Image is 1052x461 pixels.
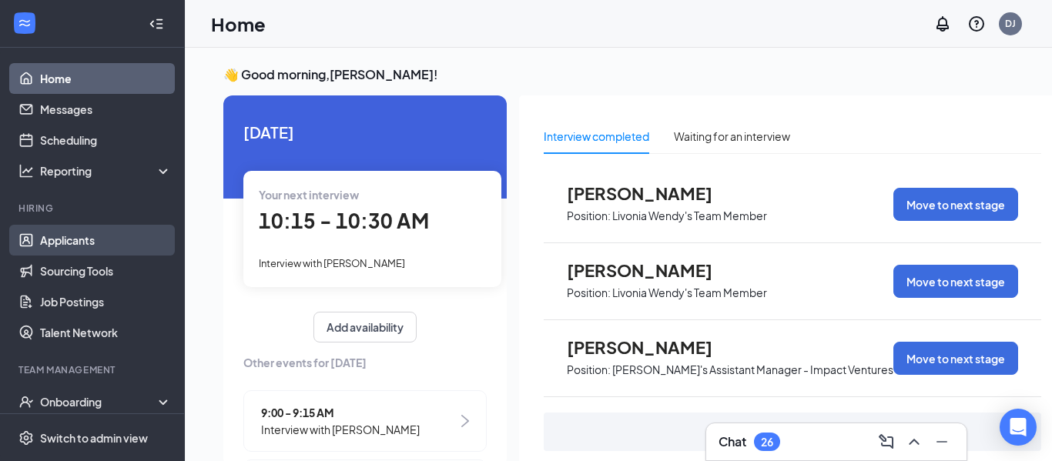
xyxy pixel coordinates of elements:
[967,15,986,33] svg: QuestionInfo
[261,404,420,421] span: 9:00 - 9:15 AM
[18,202,169,215] div: Hiring
[40,317,172,348] a: Talent Network
[259,208,429,233] span: 10:15 - 10:30 AM
[40,256,172,286] a: Sourcing Tools
[40,63,172,94] a: Home
[612,286,767,300] p: Livonia Wendy's Team Member
[933,433,951,451] svg: Minimize
[18,163,34,179] svg: Analysis
[40,94,172,125] a: Messages
[612,362,893,377] p: [PERSON_NAME]'s Assistant Manager - Impact Ventures
[149,16,164,32] svg: Collapse
[40,394,159,409] div: Onboarding
[261,421,420,438] span: Interview with [PERSON_NAME]
[1005,17,1016,30] div: DJ
[40,125,172,155] a: Scheduling
[893,265,1018,298] button: Move to next stage
[259,257,405,269] span: Interview with [PERSON_NAME]
[674,128,790,145] div: Waiting for an interview
[567,209,611,223] p: Position:
[259,188,359,202] span: Your next interview
[893,188,1018,221] button: Move to next stage
[893,342,1018,375] button: Move to next stage
[874,429,899,454] button: ComposeMessage
[1000,409,1037,446] div: Open Intercom Messenger
[18,363,169,376] div: Team Management
[567,337,736,357] span: [PERSON_NAME]
[211,11,266,37] h1: Home
[930,429,954,454] button: Minimize
[40,163,173,179] div: Reporting
[40,286,172,317] a: Job Postings
[933,15,952,33] svg: Notifications
[313,312,417,342] button: Add availability
[567,183,736,203] span: [PERSON_NAME]
[567,362,611,377] p: Position:
[18,430,34,446] svg: Settings
[17,15,32,31] svg: WorkstreamLogo
[18,394,34,409] svg: UserCheck
[40,430,148,446] div: Switch to admin view
[243,354,487,371] span: Other events for [DATE]
[612,209,767,223] p: Livonia Wendy's Team Member
[761,436,773,449] div: 26
[567,286,611,300] p: Position:
[40,225,172,256] a: Applicants
[567,260,736,280] span: [PERSON_NAME]
[905,433,923,451] svg: ChevronUp
[243,120,487,144] span: [DATE]
[877,433,896,451] svg: ComposeMessage
[902,429,926,454] button: ChevronUp
[719,433,746,450] h3: Chat
[544,128,649,145] div: Interview completed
